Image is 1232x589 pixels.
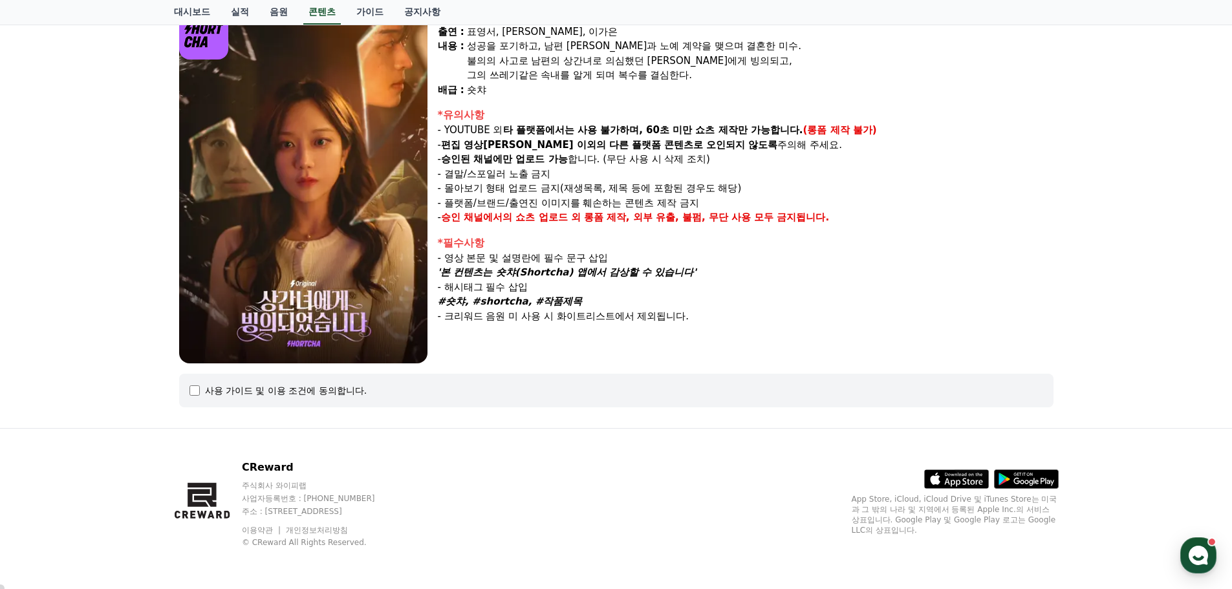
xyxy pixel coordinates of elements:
div: 표영서, [PERSON_NAME], 이가은 [467,25,1054,39]
strong: 편집 영상[PERSON_NAME] 이외의 [441,139,606,151]
em: '본 컨텐츠는 숏챠(Shortcha) 앱에서 감상할 수 있습니다' [438,266,697,278]
div: 내용 : [438,39,464,83]
p: - 해시태그 필수 삽입 [438,280,1054,295]
p: App Store, iCloud, iCloud Drive 및 iTunes Store는 미국과 그 밖의 나라 및 지역에서 등록된 Apple Inc.의 서비스 상표입니다. Goo... [852,494,1059,535]
div: 배급 : [438,83,464,98]
p: - [438,210,1054,225]
img: logo [179,10,229,59]
a: 대화 [85,410,167,442]
div: 그의 쓰레기같은 속내를 알게 되며 복수를 결심한다. [467,68,1054,83]
p: - 몰아보기 형태 업로드 금지(재생목록, 제목 등에 포함된 경우도 해당) [438,181,1054,196]
p: - 영상 본문 및 설명란에 필수 문구 삽입 [438,251,1054,266]
a: 설정 [167,410,248,442]
div: 사용 가이드 및 이용 조건에 동의합니다. [205,384,367,397]
div: 숏챠 [467,83,1054,98]
strong: 롱폼 제작, 외부 유출, 불펌, 무단 사용 모두 금지됩니다. [584,211,830,223]
a: 이용약관 [242,526,283,535]
div: *유의사항 [438,107,1054,123]
em: #숏챠, #shortcha, #작품제목 [438,295,583,307]
a: 개인정보처리방침 [286,526,348,535]
div: *필수사항 [438,235,1054,251]
p: - 플랫폼/브랜드/출연진 이미지를 훼손하는 콘텐츠 제작 금지 [438,196,1054,211]
p: 주식회사 와이피랩 [242,480,400,491]
div: 성공을 포기하고, 남편 [PERSON_NAME]과 노예 계약을 맺으며 결혼한 미수. [467,39,1054,54]
strong: 승인 채널에서의 쇼츠 업로드 외 [441,211,581,223]
strong: 승인된 채널에만 업로드 가능 [441,153,568,165]
p: - 합니다. (무단 사용 시 삭제 조치) [438,152,1054,167]
img: video [179,10,427,363]
p: CReward [242,460,400,475]
p: - YOUTUBE 외 [438,123,1054,138]
span: 홈 [41,429,49,440]
p: © CReward All Rights Reserved. [242,537,400,548]
p: - 결말/스포일러 노출 금지 [438,167,1054,182]
strong: (롱폼 제작 불가) [803,124,877,136]
p: - 크리워드 음원 미 사용 시 화이트리스트에서 제외됩니다. [438,309,1054,324]
span: 설정 [200,429,215,440]
p: 사업자등록번호 : [PHONE_NUMBER] [242,493,400,504]
strong: 타 플랫폼에서는 사용 불가하며, 60초 미만 쇼츠 제작만 가능합니다. [503,124,803,136]
div: 출연 : [438,25,464,39]
span: 대화 [118,430,134,440]
p: 주소 : [STREET_ADDRESS] [242,506,400,517]
div: 불의의 사고로 남편의 상간녀로 의심했던 [PERSON_NAME]에게 빙의되고, [467,54,1054,69]
p: - 주의해 주세요. [438,138,1054,153]
strong: 다른 플랫폼 콘텐츠로 오인되지 않도록 [609,139,778,151]
a: 홈 [4,410,85,442]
